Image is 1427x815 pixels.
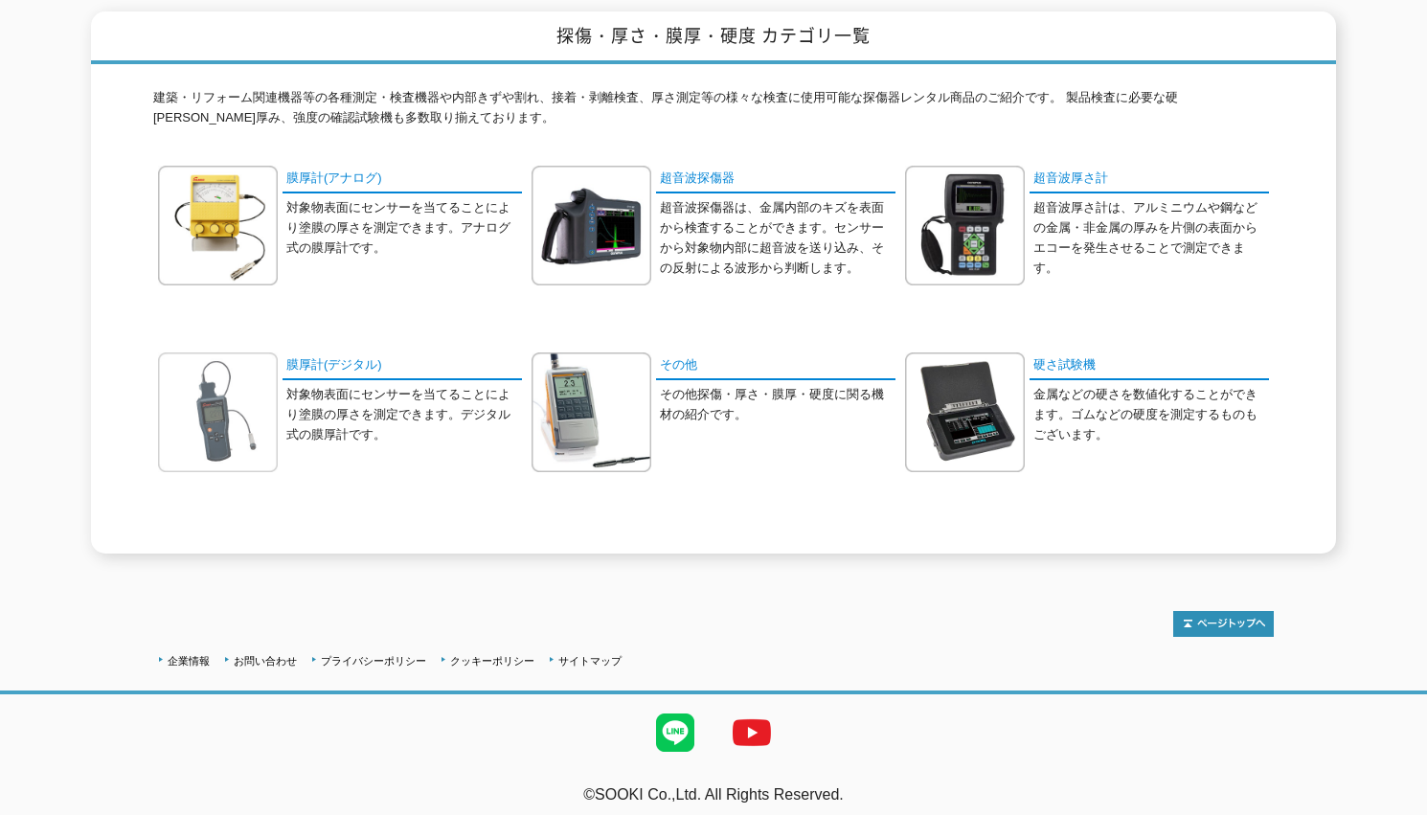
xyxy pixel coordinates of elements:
a: クッキーポリシー [450,655,534,667]
img: 膜厚計(デジタル) [158,352,278,472]
img: その他 [532,352,651,472]
p: 金属などの硬さを数値化することができます。ゴムなどの硬度を測定するものもございます。 [1033,385,1269,444]
img: 超音波探傷器 [532,166,651,285]
p: その他探傷・厚さ・膜厚・硬度に関る機材の紹介です。 [660,385,895,425]
img: 膜厚計(アナログ) [158,166,278,285]
h1: 探傷・厚さ・膜厚・硬度 カテゴリ一覧 [91,11,1336,64]
a: 超音波探傷器 [656,166,895,193]
a: 硬さ試験機 [1030,352,1269,380]
a: 超音波厚さ計 [1030,166,1269,193]
a: プライバシーポリシー [321,655,426,667]
p: 超音波厚さ計は、アルミニウムや鋼などの金属・非金属の厚みを片側の表面からエコーを発生させることで測定できます。 [1033,198,1269,278]
a: 膜厚計(デジタル) [283,352,522,380]
a: 膜厚計(アナログ) [283,166,522,193]
p: 超音波探傷器は、金属内部のキズを表面から検査することができます。センサーから対象物内部に超音波を送り込み、その反射による波形から判断します。 [660,198,895,278]
img: トップページへ [1173,611,1274,637]
img: LINE [637,694,713,771]
a: 企業情報 [168,655,210,667]
p: 対象物表面にセンサーを当てることにより塗膜の厚さを測定できます。アナログ式の膜厚計です。 [286,198,522,258]
a: サイトマップ [558,655,622,667]
a: その他 [656,352,895,380]
img: YouTube [713,694,790,771]
a: お問い合わせ [234,655,297,667]
img: 超音波厚さ計 [905,166,1025,285]
p: 建築・リフォーム関連機器等の各種測定・検査機器や内部きずや割れ、接着・剥離検査、厚さ測定等の様々な検査に使用可能な探傷器レンタル商品のご紹介です。 製品検査に必要な硬[PERSON_NAME]厚... [153,88,1274,138]
img: 硬さ試験機 [905,352,1025,472]
p: 対象物表面にセンサーを当てることにより塗膜の厚さを測定できます。デジタル式の膜厚計です。 [286,385,522,444]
